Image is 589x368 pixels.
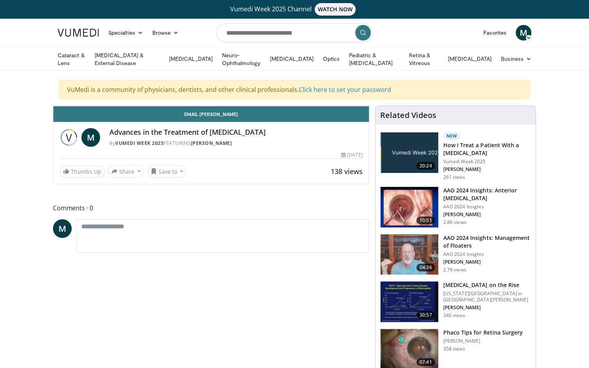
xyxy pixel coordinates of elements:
[381,234,438,275] img: 8e655e61-78ac-4b3e-a4e7-f43113671c25.150x105_q85_crop-smart_upscale.jpg
[380,281,531,322] a: 30:57 [MEDICAL_DATA] on the Rise [US_STATE][GEOGRAPHIC_DATA] in [GEOGRAPHIC_DATA][PERSON_NAME] [P...
[90,51,164,67] a: [MEDICAL_DATA] & External Disease
[53,219,72,238] a: M
[443,174,465,180] p: 261 views
[53,203,369,213] span: Comments 0
[108,165,144,178] button: Share
[164,51,217,67] a: [MEDICAL_DATA]
[443,158,531,165] p: Vumedi Week 2025
[344,51,404,67] a: Pediatric & [MEDICAL_DATA]
[380,132,531,180] a: 20:24 New How I Treat a Patient With a [MEDICAL_DATA] Vumedi Week 2025 [PERSON_NAME] 261 views
[443,346,465,352] p: 358 views
[416,358,435,366] span: 07:41
[443,219,466,225] p: 2.8K views
[443,141,531,157] h3: How I Treat a Patient With a [MEDICAL_DATA]
[443,312,465,319] p: 340 views
[443,251,531,257] p: AAO 2024 Insights
[443,132,460,140] p: New
[443,204,531,210] p: AAO 2024 Insights
[479,25,511,40] a: Favorites
[443,281,531,289] h3: [MEDICAL_DATA] on the Rise
[315,3,356,16] span: WATCH NOW
[81,128,100,147] a: M
[416,264,435,271] span: 04:36
[59,3,530,16] a: Vumedi Week 2025 ChannelWATCH NOW
[443,211,531,218] p: [PERSON_NAME]
[443,234,531,250] h3: AAO 2024 Insights: Management of Floaters
[109,140,363,147] div: By FEATURING
[217,51,265,67] a: Neuro-Ophthalmology
[443,291,531,303] p: [US_STATE][GEOGRAPHIC_DATA] in [GEOGRAPHIC_DATA][PERSON_NAME]
[443,259,531,265] p: [PERSON_NAME]
[60,166,105,178] a: Thumbs Up
[381,282,438,322] img: 4ce8c11a-29c2-4c44-a801-4e6d49003971.150x105_q85_crop-smart_upscale.jpg
[443,305,531,311] p: [PERSON_NAME]
[109,128,363,137] h4: Advances in the Treatment of [MEDICAL_DATA]
[331,167,363,176] span: 138 views
[318,51,344,67] a: Optics
[104,25,148,40] a: Specialties
[191,140,232,146] a: [PERSON_NAME]
[381,187,438,227] img: fd942f01-32bb-45af-b226-b96b538a46e6.150x105_q85_crop-smart_upscale.jpg
[380,187,531,228] a: 10:51 AAO 2024 Insights: Anterior [MEDICAL_DATA] AAO 2024 Insights [PERSON_NAME] 2.8K views
[380,111,436,120] h4: Related Videos
[60,128,78,147] img: Vumedi Week 2025
[59,80,530,99] div: VuMedi is a community of physicians, dentists, and other clinical professionals.
[148,25,183,40] a: Browse
[380,234,531,275] a: 04:36 AAO 2024 Insights: Management of Floaters AAO 2024 Insights [PERSON_NAME] 2.7K views
[147,165,187,178] button: Save to
[516,25,531,40] a: M
[115,140,164,146] a: Vumedi Week 2025
[53,51,90,67] a: Cataract & Lens
[217,23,372,42] input: Search topics, interventions
[443,338,523,344] p: [PERSON_NAME]
[381,132,438,173] img: 02d29458-18ce-4e7f-be78-7423ab9bdffd.jpg.150x105_q85_crop-smart_upscale.jpg
[404,51,443,67] a: Retina & Vitreous
[443,329,523,336] h3: Phaco Tips for Retina Surgery
[265,51,318,67] a: [MEDICAL_DATA]
[299,85,391,94] a: Click here to set your password
[53,106,369,122] a: Email [PERSON_NAME]
[58,29,99,37] img: VuMedi Logo
[443,51,496,67] a: [MEDICAL_DATA]
[496,51,536,67] a: Business
[341,151,362,158] div: [DATE]
[416,311,435,319] span: 30:57
[443,187,531,202] h3: AAO 2024 Insights: Anterior [MEDICAL_DATA]
[416,217,435,224] span: 10:51
[443,267,466,273] p: 2.7K views
[416,162,435,170] span: 20:24
[443,166,531,173] p: [PERSON_NAME]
